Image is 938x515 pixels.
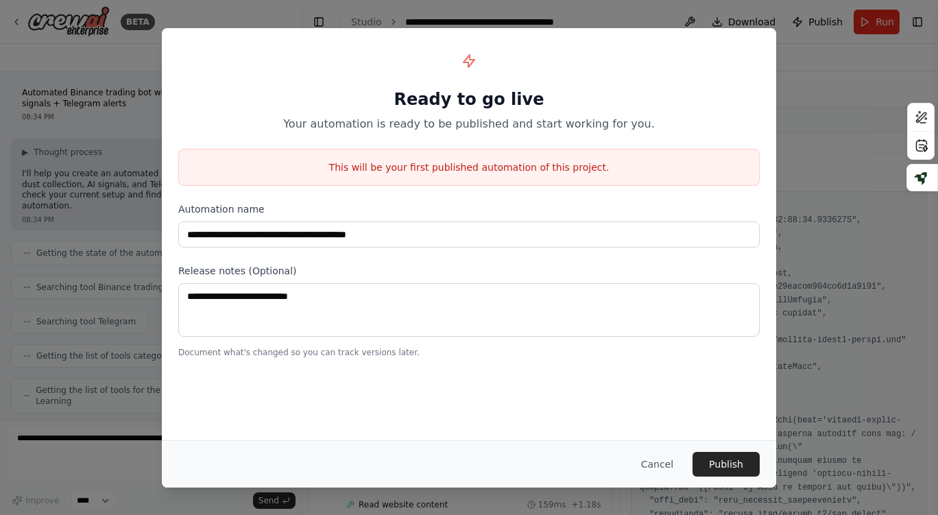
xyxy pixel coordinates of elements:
[178,347,760,358] p: Document what's changed so you can track versions later.
[693,452,760,477] button: Publish
[178,116,760,132] p: Your automation is ready to be published and start working for you.
[179,160,759,174] p: This will be your first published automation of this project.
[630,452,684,477] button: Cancel
[178,264,760,278] label: Release notes (Optional)
[178,88,760,110] h1: Ready to go live
[178,202,760,216] label: Automation name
